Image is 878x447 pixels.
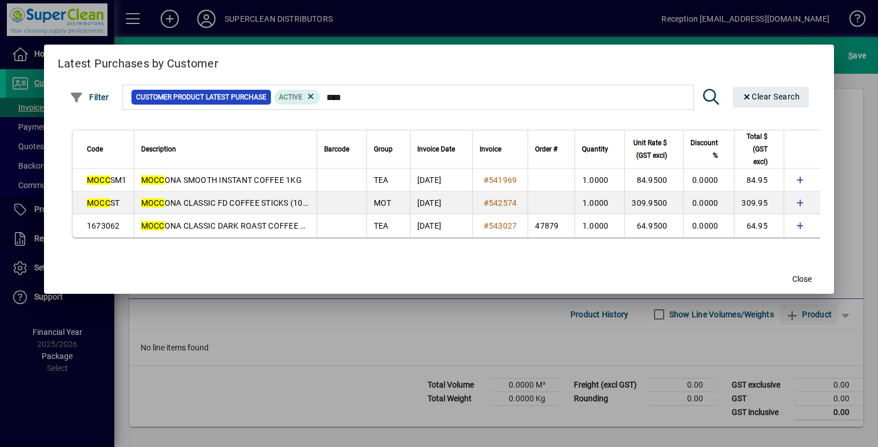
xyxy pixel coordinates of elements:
[741,130,768,168] span: Total $ (GST excl)
[67,87,112,107] button: Filter
[480,219,521,232] a: #543027
[624,169,683,191] td: 84.9500
[87,221,120,230] span: 1673062
[141,198,316,207] span: ONA CLASSIC FD COFFEE STICKS (1000)
[410,169,472,191] td: [DATE]
[741,130,778,168] div: Total $ (GST excl)
[374,198,392,207] span: MOT
[624,214,683,237] td: 64.9500
[374,175,389,185] span: TEA
[683,214,734,237] td: 0.0000
[324,143,349,155] span: Barcode
[279,93,302,101] span: Active
[87,198,120,207] span: ST
[87,175,127,185] span: SM1
[489,175,517,185] span: 541969
[535,143,557,155] span: Order #
[574,214,624,237] td: 1.0000
[480,143,501,155] span: Invoice
[410,214,472,237] td: [DATE]
[489,198,517,207] span: 542574
[484,221,489,230] span: #
[683,169,734,191] td: 0.0000
[683,191,734,214] td: 0.0000
[632,137,677,162] div: Unit Rate $ (GST excl)
[742,92,800,101] span: Clear Search
[734,169,784,191] td: 84.95
[136,91,266,103] span: Customer Product Latest Purchase
[141,143,310,155] div: Description
[87,175,110,185] em: MOCC
[535,143,568,155] div: Order #
[484,175,489,185] span: #
[87,198,110,207] em: MOCC
[489,221,517,230] span: 543027
[691,137,728,162] div: Discount %
[733,87,809,107] button: Clear
[374,221,389,230] span: TEA
[410,191,472,214] td: [DATE]
[87,143,127,155] div: Code
[141,175,165,185] em: MOCC
[792,273,812,285] span: Close
[582,143,608,155] span: Quantity
[528,214,574,237] td: 47879
[417,143,455,155] span: Invoice Date
[480,197,521,209] a: #542574
[374,143,403,155] div: Group
[274,90,320,105] mat-chip: Product Activation Status: Active
[624,191,683,214] td: 309.9500
[141,175,302,185] span: ONA SMOOTH INSTANT COFFEE 1KG
[141,143,176,155] span: Description
[574,191,624,214] td: 1.0000
[574,169,624,191] td: 1.0000
[784,269,820,289] button: Close
[324,143,360,155] div: Barcode
[734,214,784,237] td: 64.95
[582,143,618,155] div: Quantity
[374,143,393,155] span: Group
[141,198,165,207] em: MOCC
[632,137,667,162] span: Unit Rate $ (GST excl)
[141,221,165,230] em: MOCC
[691,137,718,162] span: Discount %
[480,174,521,186] a: #541969
[70,93,109,102] span: Filter
[734,191,784,214] td: 309.95
[480,143,521,155] div: Invoice
[87,143,103,155] span: Code
[141,221,338,230] span: ONA CLASSIC DARK ROAST COFFEE 500G (#8)
[417,143,465,155] div: Invoice Date
[44,45,834,78] h2: Latest Purchases by Customer
[484,198,489,207] span: #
